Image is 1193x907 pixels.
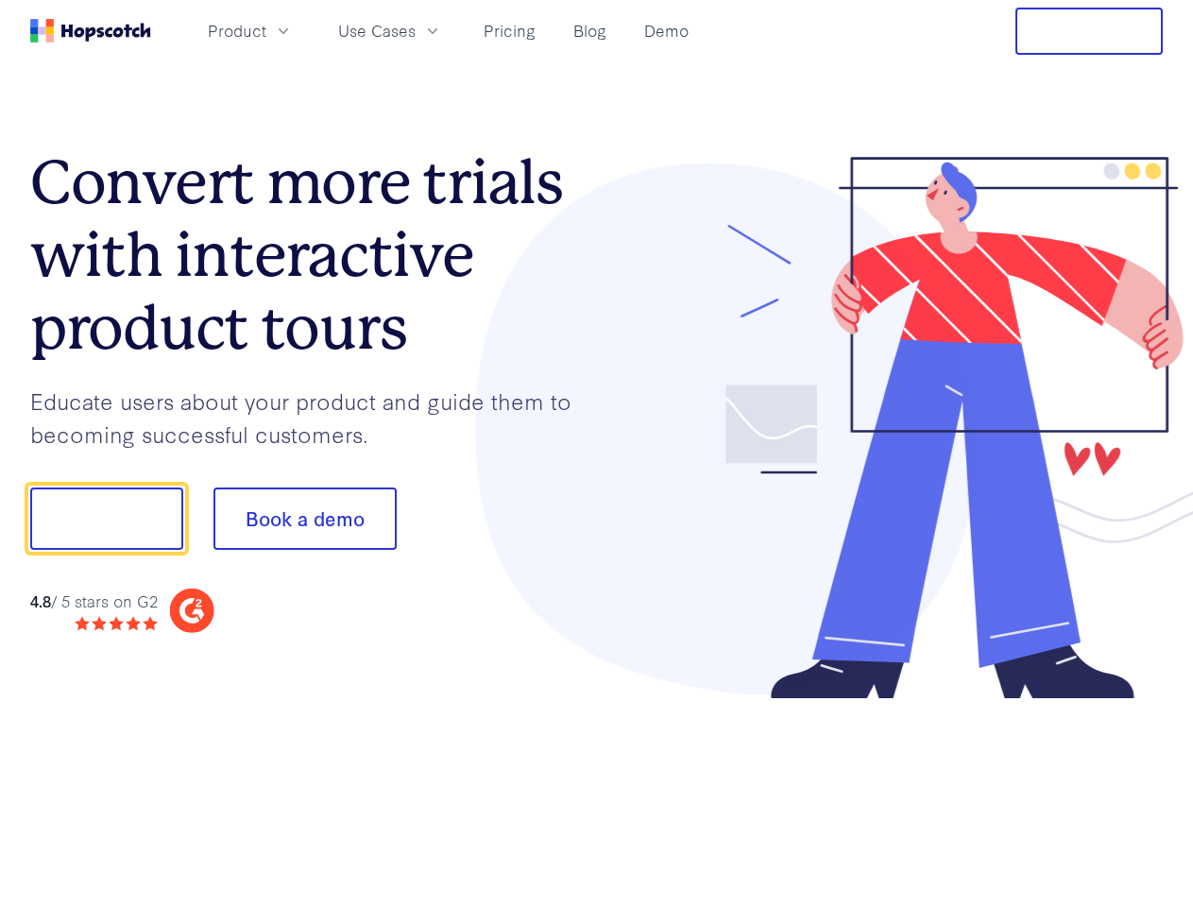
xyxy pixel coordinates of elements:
div: / 5 stars on G2 [30,590,158,613]
button: Product [196,15,304,46]
button: Free Trial [1015,8,1163,55]
button: Book a demo [213,488,397,550]
a: Pricing [476,15,543,46]
button: Show me! [30,488,183,550]
span: Use Cases [338,19,416,43]
h1: Convert more trials with interactive product tours [30,146,597,364]
a: Home [30,19,151,43]
button: Use Cases [327,15,453,46]
span: Product [208,19,266,43]
a: Demo [637,15,696,46]
a: Blog [566,15,614,46]
strong: 4.8 [30,590,51,611]
p: Educate users about your product and guide them to becoming successful customers. [30,385,597,450]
